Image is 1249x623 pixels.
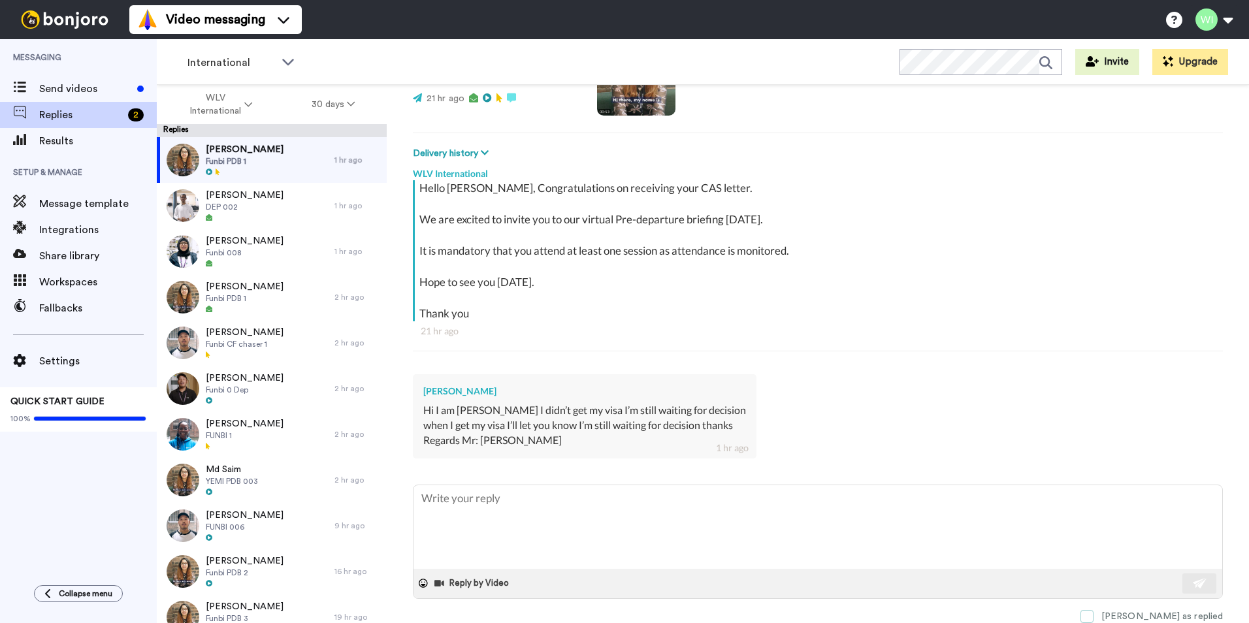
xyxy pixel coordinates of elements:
[167,464,199,496] img: c3229265-64a6-4e09-8f58-3e66b5bc0cf5-thumb.jpg
[206,509,284,522] span: [PERSON_NAME]
[10,413,31,424] span: 100%
[157,457,387,503] a: Md SaimYEMI PDB 0032 hr ago
[59,588,112,599] span: Collapse menu
[413,146,493,161] button: Delivery history
[39,300,157,316] span: Fallbacks
[413,161,1223,180] div: WLV International
[206,280,284,293] span: [PERSON_NAME]
[206,567,284,578] span: Funbi PDB 2
[206,293,284,304] span: Funbi PDB 1
[39,248,157,264] span: Share library
[167,372,199,405] img: 3b0f23e1-f7ea-418d-8c31-bf6d72df9965-thumb.jpg
[1152,49,1228,75] button: Upgrade
[206,385,284,395] span: Funbi 0 Dep
[334,200,380,211] div: 1 hr ago
[282,93,385,116] button: 30 days
[334,246,380,257] div: 1 hr ago
[167,555,199,588] img: af7d3279-888b-4a69-a287-6b44ac959129-thumb.jpg
[167,235,199,268] img: 46da0128-3f39-4863-8f80-8c1b6129621d-thumb.jpg
[39,133,157,149] span: Results
[157,124,387,137] div: Replies
[421,325,1215,338] div: 21 hr ago
[39,353,157,369] span: Settings
[167,327,199,359] img: f555942a-3537-49c4-88e3-4608a442e57f-thumb.jpg
[334,566,380,577] div: 16 hr ago
[206,476,258,487] span: YEMI PDB 003
[189,91,242,118] span: WLV International
[423,403,746,448] div: Hi I am [PERSON_NAME] I didn’t get my visa I’m still waiting for decision when I get my visa I’ll...
[206,417,284,430] span: [PERSON_NAME]
[166,10,265,29] span: Video messaging
[433,573,513,593] button: Reply by Video
[167,189,199,222] img: 39f073c3-77e9-414b-a00e-7669bee0ef46-thumb.jpg
[334,475,380,485] div: 2 hr ago
[157,137,387,183] a: [PERSON_NAME]Funbi PDB 11 hr ago
[206,248,284,258] span: Funbi 008
[206,234,284,248] span: [PERSON_NAME]
[206,372,284,385] span: [PERSON_NAME]
[157,411,387,457] a: [PERSON_NAME]FUNBI 12 hr ago
[167,144,199,176] img: 48226c89-d96f-4b72-be45-d47c225959ae-thumb.jpg
[206,156,284,167] span: Funbi PDB 1
[419,180,1220,321] div: Hello [PERSON_NAME], Congratulations on receiving your CAS letter. We are excited to invite you t...
[206,189,284,202] span: [PERSON_NAME]
[334,612,380,622] div: 19 hr ago
[206,430,284,441] span: FUNBI 1
[423,385,746,398] div: [PERSON_NAME]
[157,503,387,549] a: [PERSON_NAME]FUNBI 0069 hr ago
[157,274,387,320] a: [PERSON_NAME]Funbi PDB 12 hr ago
[334,520,380,531] div: 9 hr ago
[206,143,284,156] span: [PERSON_NAME]
[334,338,380,348] div: 2 hr ago
[34,585,123,602] button: Collapse menu
[39,107,123,123] span: Replies
[39,274,157,290] span: Workspaces
[334,429,380,439] div: 2 hr ago
[167,281,199,313] img: 48226c89-d96f-4b72-be45-d47c225959ae-thumb.jpg
[39,196,157,212] span: Message template
[427,94,464,103] span: 21 hr ago
[1075,49,1139,75] button: Invite
[206,463,258,476] span: Md Saim
[167,509,199,542] img: 20357b13-09c5-4b1e-98cd-6bacbcb48d6b-thumb.jpg
[157,549,387,594] a: [PERSON_NAME]Funbi PDB 216 hr ago
[206,202,284,212] span: DEP 002
[206,600,284,613] span: [PERSON_NAME]
[1101,610,1223,623] div: [PERSON_NAME] as replied
[206,339,284,349] span: Funbi CF chaser 1
[137,9,158,30] img: vm-color.svg
[334,155,380,165] div: 1 hr ago
[16,10,114,29] img: bj-logo-header-white.svg
[157,366,387,411] a: [PERSON_NAME]Funbi 0 Dep2 hr ago
[157,320,387,366] a: [PERSON_NAME]Funbi CF chaser 12 hr ago
[334,292,380,302] div: 2 hr ago
[206,522,284,532] span: FUNBI 006
[187,55,275,71] span: International
[167,418,199,451] img: f0435363-af8b-43cb-a0d4-dda7bf440479-thumb.jpg
[1193,578,1207,588] img: send-white.svg
[128,108,144,121] div: 2
[334,383,380,394] div: 2 hr ago
[159,86,282,123] button: WLV International
[716,441,749,455] div: 1 hr ago
[39,81,132,97] span: Send videos
[157,229,387,274] a: [PERSON_NAME]Funbi 0081 hr ago
[157,183,387,229] a: [PERSON_NAME]DEP 0021 hr ago
[206,326,284,339] span: [PERSON_NAME]
[206,554,284,567] span: [PERSON_NAME]
[39,222,157,238] span: Integrations
[10,397,105,406] span: QUICK START GUIDE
